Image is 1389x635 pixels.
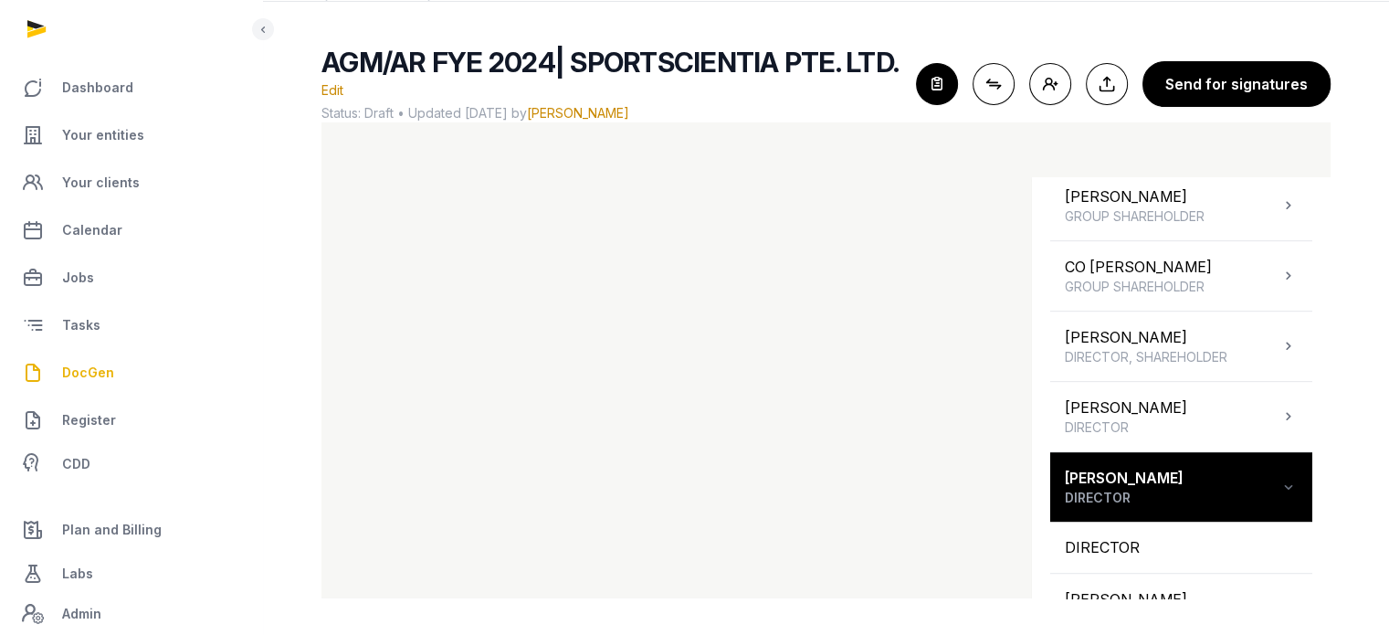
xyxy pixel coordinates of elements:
[15,508,247,552] a: Plan and Billing
[62,314,100,336] span: Tasks
[15,256,247,300] a: Jobs
[62,219,122,241] span: Calendar
[15,552,247,596] a: Labs
[15,66,247,110] a: Dashboard
[15,113,247,157] a: Your entities
[1065,278,1212,296] span: GROUP SHAREHOLDER
[1065,348,1227,366] span: DIRECTOR, SHAREHOLDER
[321,82,343,98] span: Edit
[15,303,247,347] a: Tasks
[1065,467,1184,507] div: [PERSON_NAME]
[62,563,93,585] span: Labs
[62,172,140,194] span: Your clients
[15,596,247,632] a: Admin
[1050,522,1312,573] div: DIRECTOR
[1065,256,1212,296] div: CO [PERSON_NAME]
[62,409,116,431] span: Register
[15,161,247,205] a: Your clients
[62,603,101,625] span: Admin
[1065,397,1187,437] div: [PERSON_NAME]
[62,124,144,146] span: Your entities
[1065,207,1205,226] span: GROUP SHAREHOLDER
[321,46,899,79] span: AGM/AR FYE 2024| SPORTSCIENTIA PTE. LTD.
[62,267,94,289] span: Jobs
[15,398,247,442] a: Register
[1142,61,1331,107] button: Send for signatures
[15,446,247,482] a: CDD
[15,208,247,252] a: Calendar
[62,362,114,384] span: DocGen
[62,453,90,475] span: CDD
[62,519,162,541] span: Plan and Billing
[527,105,629,121] span: [PERSON_NAME]
[1065,418,1187,437] span: DIRECTOR
[1065,326,1227,366] div: [PERSON_NAME]
[15,351,247,395] a: DocGen
[1065,489,1184,507] span: DIRECTOR
[321,104,901,122] span: Status: Draft • Updated [DATE] by
[1065,185,1205,226] div: [PERSON_NAME]
[62,77,133,99] span: Dashboard
[1050,574,1312,625] div: [PERSON_NAME]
